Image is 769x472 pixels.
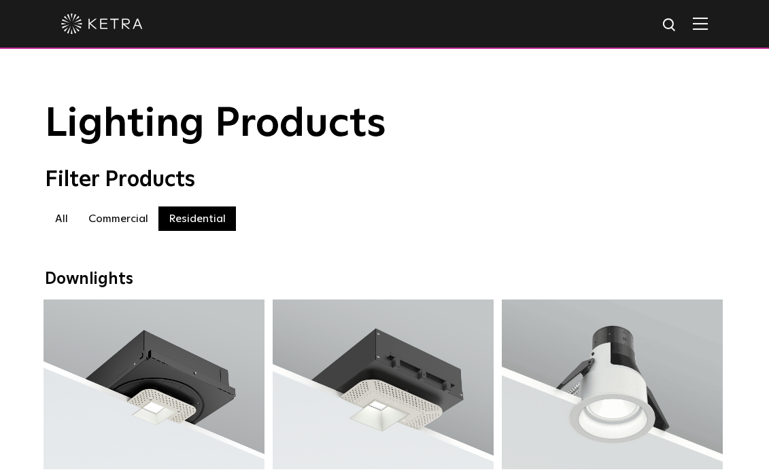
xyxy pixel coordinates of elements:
label: Residential [158,206,236,231]
div: Downlights [45,270,725,289]
img: Hamburger%20Nav.svg [693,17,708,30]
label: Commercial [78,206,158,231]
img: search icon [662,17,679,34]
img: ketra-logo-2019-white [61,14,143,34]
span: Lighting Products [45,104,386,145]
label: All [45,206,78,231]
div: Filter Products [45,167,725,193]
